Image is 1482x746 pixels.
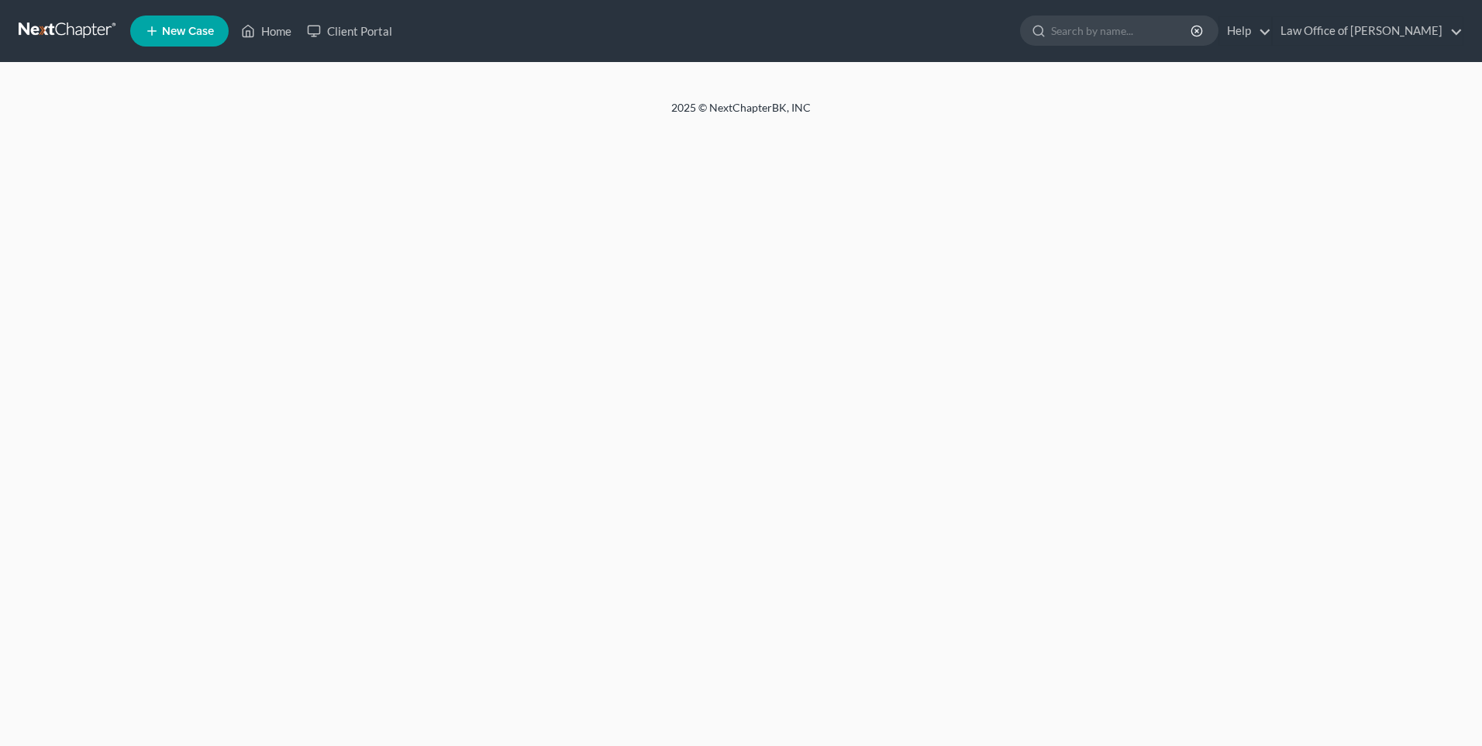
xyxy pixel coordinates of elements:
a: Client Portal [299,17,400,45]
a: Help [1219,17,1271,45]
span: New Case [162,26,214,37]
a: Home [233,17,299,45]
a: Law Office of [PERSON_NAME] [1273,17,1463,45]
input: Search by name... [1051,16,1193,45]
div: 2025 © NextChapterBK, INC [299,100,1183,128]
